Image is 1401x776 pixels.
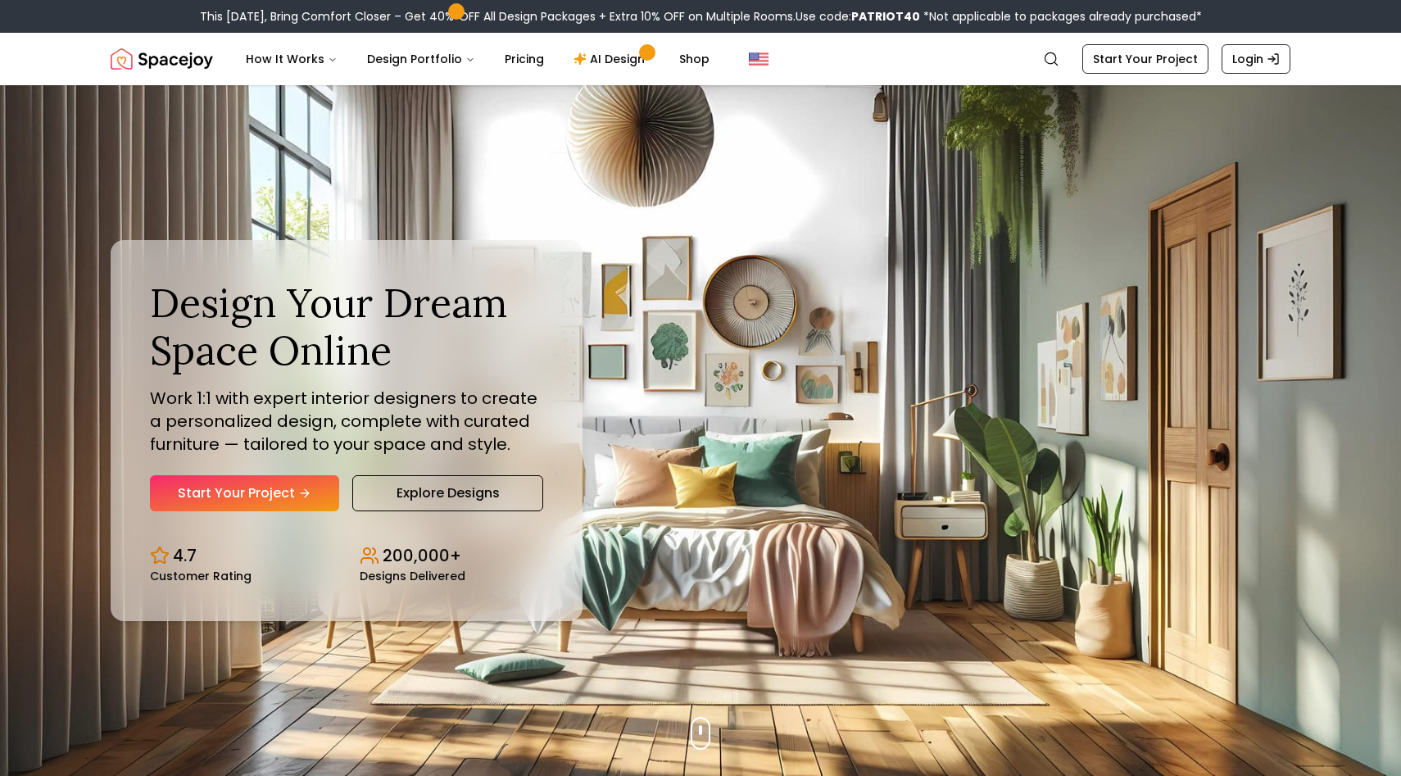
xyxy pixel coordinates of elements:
[150,570,252,582] small: Customer Rating
[560,43,663,75] a: AI Design
[111,43,213,75] a: Spacejoy
[352,475,543,511] a: Explore Designs
[233,43,723,75] nav: Main
[111,33,1290,85] nav: Global
[383,544,461,567] p: 200,000+
[666,43,723,75] a: Shop
[150,531,543,582] div: Design stats
[111,43,213,75] img: Spacejoy Logo
[851,8,920,25] b: PATRIOT40
[920,8,1202,25] span: *Not applicable to packages already purchased*
[150,279,543,374] h1: Design Your Dream Space Online
[173,544,197,567] p: 4.7
[150,387,543,456] p: Work 1:1 with expert interior designers to create a personalized design, complete with curated fu...
[360,570,465,582] small: Designs Delivered
[492,43,557,75] a: Pricing
[1222,44,1290,74] a: Login
[749,49,769,69] img: United States
[796,8,920,25] span: Use code:
[200,8,1202,25] div: This [DATE], Bring Comfort Closer – Get 40% OFF All Design Packages + Extra 10% OFF on Multiple R...
[233,43,351,75] button: How It Works
[1082,44,1208,74] a: Start Your Project
[354,43,488,75] button: Design Portfolio
[150,475,339,511] a: Start Your Project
